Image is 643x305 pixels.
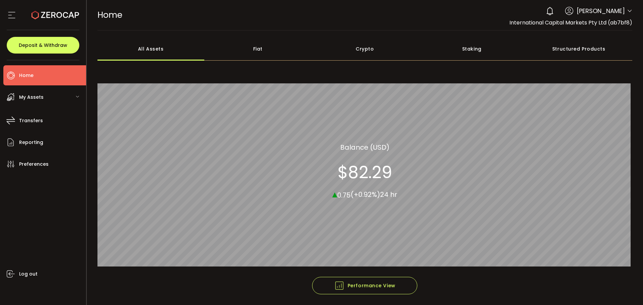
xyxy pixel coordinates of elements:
span: Home [97,9,122,21]
div: Crypto [311,37,419,61]
section: $82.29 [338,162,392,182]
span: International Capital Markets Pty Ltd (ab7bf8) [509,19,632,26]
div: All Assets [97,37,205,61]
span: Deposit & Withdraw [19,43,67,48]
span: Transfers [19,116,43,126]
span: 0.75 [337,190,351,200]
section: Balance (USD) [340,142,389,152]
span: [PERSON_NAME] [577,6,625,15]
button: Performance View [312,277,417,294]
span: 24 hr [380,190,397,199]
div: Structured Products [525,37,633,61]
span: Preferences [19,159,49,169]
button: Deposit & Withdraw [7,37,79,54]
span: Reporting [19,138,43,147]
span: Home [19,71,33,80]
div: Staking [418,37,525,61]
iframe: Chat Widget [610,273,643,305]
span: My Assets [19,92,44,102]
div: Fiat [204,37,311,61]
span: Log out [19,269,38,279]
span: (+0.92%) [351,190,380,199]
span: ▴ [332,186,337,201]
span: Performance View [334,281,396,291]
